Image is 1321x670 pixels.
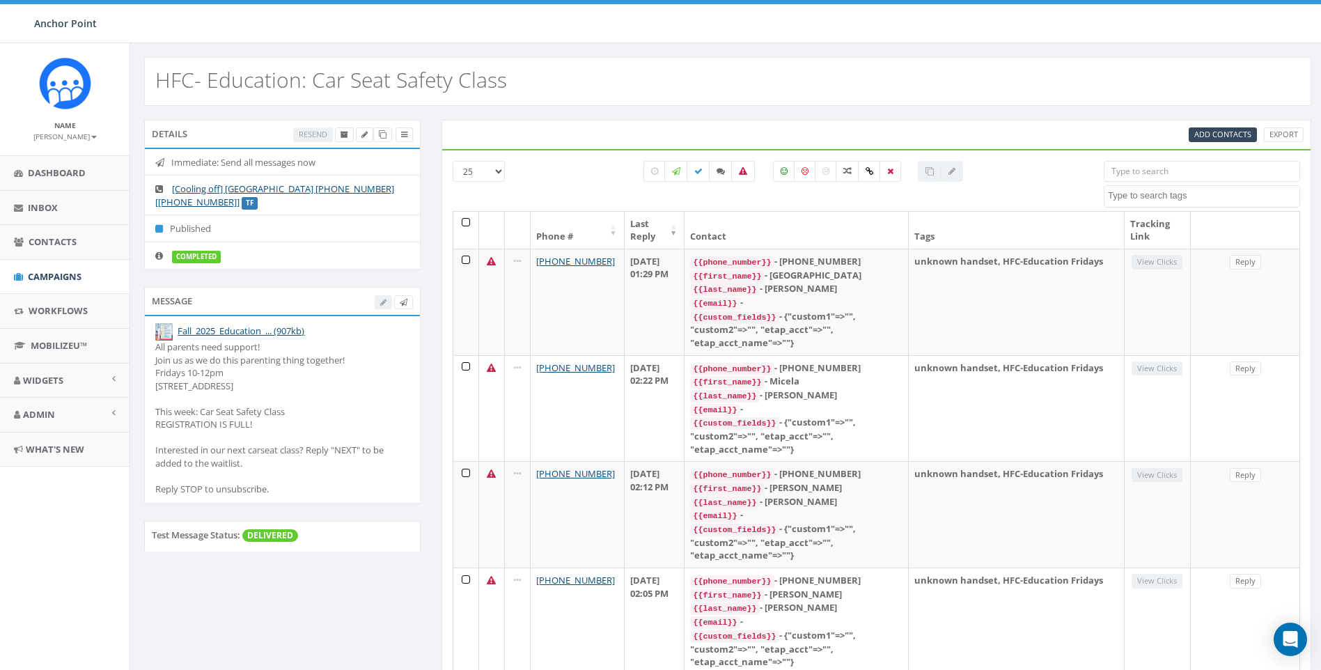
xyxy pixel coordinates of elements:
a: Fall_2025_Education_... (907kb) [178,325,304,337]
td: [DATE] 02:22 PM [625,355,685,462]
label: Delivered [687,161,710,182]
th: Tags [909,212,1125,249]
label: Pending [643,161,666,182]
a: Export [1264,127,1304,142]
th: Tracking Link [1125,212,1191,249]
div: Details [144,120,421,148]
img: Rally_platform_Icon_1.png [39,57,91,109]
code: {{phone_number}} [690,363,774,375]
label: Sending [664,161,688,182]
code: {{phone_number}} [690,469,774,481]
span: Send Test Message [400,297,407,307]
div: - [PERSON_NAME] [690,601,902,615]
span: Dashboard [28,166,86,179]
code: {{email}} [690,510,740,522]
label: Negative [794,161,816,182]
label: completed [172,251,221,263]
th: Phone #: activate to sort column ascending [531,212,625,249]
td: unknown handset, HFC-Education Fridays [909,249,1125,355]
div: - [PERSON_NAME] [690,481,902,495]
span: View Campaign Delivery Statistics [401,129,407,139]
div: - {"custom1"=>"", "custom2"=>"", "etap_acct"=>"", "etap_acct_name"=>""} [690,629,902,669]
code: {{phone_number}} [690,256,774,269]
div: All parents need support! Join us as we do this parenting thing together! Fridays 10-12pm [STREET... [155,341,409,496]
span: Campaigns [28,270,81,283]
label: Bounced [731,161,755,182]
span: Add Contacts [1194,129,1251,139]
span: Clone Campaign [379,129,386,139]
a: Reply [1230,361,1261,376]
div: Open Intercom Messenger [1274,623,1307,656]
small: [PERSON_NAME] [33,132,97,141]
div: - [690,403,902,416]
th: Contact [685,212,908,249]
a: Reply [1230,574,1261,589]
span: Workflows [29,304,88,317]
label: TF [242,197,258,210]
div: - {"custom1"=>"", "custom2"=>"", "etap_acct"=>"", "etap_acct_name"=>""} [690,522,902,562]
div: - {"custom1"=>"", "custom2"=>"", "etap_acct"=>"", "etap_acct_name"=>""} [690,310,902,350]
a: [PHONE_NUMBER] [536,255,615,267]
div: - [PERSON_NAME] [690,495,902,509]
td: [DATE] 02:12 PM [625,461,685,568]
a: [PERSON_NAME] [33,130,97,142]
label: Positive [773,161,795,182]
div: - [PERSON_NAME] [690,282,902,296]
span: Inbox [28,201,58,214]
span: Contacts [29,235,77,248]
code: {{last_name}} [690,497,759,509]
label: Replied [709,161,733,182]
div: - [PHONE_NUMBER] [690,574,902,588]
span: Anchor Point [34,17,97,30]
a: Add Contacts [1189,127,1257,142]
span: Widgets [23,374,63,387]
div: - [PHONE_NUMBER] [690,255,902,269]
div: - [PHONE_NUMBER] [690,467,902,481]
label: Removed [880,161,901,182]
a: Reply [1230,255,1261,270]
label: Link Clicked [858,161,881,182]
div: Message [144,287,421,315]
code: {{first_name}} [690,376,764,389]
textarea: Search [1108,189,1299,202]
code: {{custom_fields}} [690,311,779,324]
a: [Cooling off] [GEOGRAPHIC_DATA] [PHONE_NUMBER] [[PHONE_NUMBER]] [155,182,394,208]
li: Published [145,215,420,242]
code: {{first_name}} [690,270,764,283]
label: Mixed [836,161,859,182]
label: Neutral [815,161,837,182]
label: Test Message Status: [152,529,240,542]
code: {{custom_fields}} [690,417,779,430]
div: - [PERSON_NAME] [690,588,902,602]
code: {{email}} [690,616,740,629]
th: Last Reply: activate to sort column ascending [625,212,685,249]
div: - [GEOGRAPHIC_DATA] [690,269,902,283]
code: {{last_name}} [690,283,759,296]
small: Name [54,120,76,130]
i: Immediate: Send all messages now [155,158,171,167]
a: [PHONE_NUMBER] [536,361,615,374]
span: Admin [23,408,55,421]
code: {{first_name}} [690,589,764,602]
code: {{last_name}} [690,602,759,615]
code: {{last_name}} [690,390,759,403]
div: - [690,615,902,629]
div: - [690,508,902,522]
a: [PHONE_NUMBER] [536,467,615,480]
h2: HFC- Education: Car Seat Safety Class [155,68,507,91]
span: CSV files only [1194,129,1251,139]
div: - Micela [690,375,902,389]
code: {{email}} [690,404,740,416]
div: - [PHONE_NUMBER] [690,361,902,375]
input: Type to search [1104,161,1300,182]
code: {{phone_number}} [690,575,774,588]
a: [PHONE_NUMBER] [536,574,615,586]
td: unknown handset, HFC-Education Fridays [909,355,1125,462]
code: {{custom_fields}} [690,630,779,643]
code: {{custom_fields}} [690,524,779,536]
code: {{first_name}} [690,483,764,495]
span: MobilizeU™ [31,339,87,352]
span: What's New [26,443,84,455]
i: Published [155,224,170,233]
div: - [PERSON_NAME] [690,389,902,403]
